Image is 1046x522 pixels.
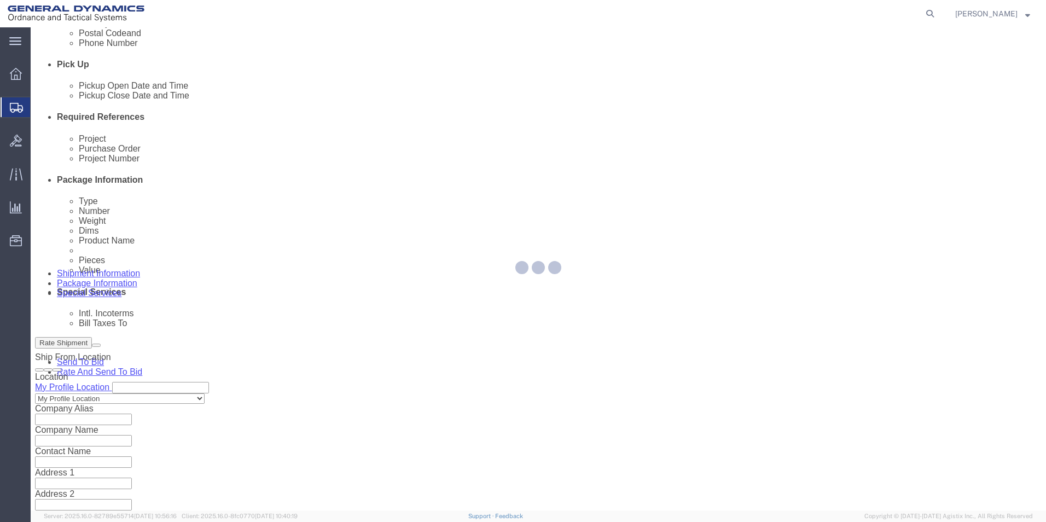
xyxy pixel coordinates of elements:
[955,7,1031,20] button: [PERSON_NAME]
[468,513,496,519] a: Support
[255,513,298,519] span: [DATE] 10:40:19
[495,513,523,519] a: Feedback
[8,5,144,22] img: logo
[864,512,1033,521] span: Copyright © [DATE]-[DATE] Agistix Inc., All Rights Reserved
[134,513,177,519] span: [DATE] 10:56:16
[182,513,298,519] span: Client: 2025.16.0-8fc0770
[955,8,1018,20] span: Brandon Walls
[44,513,177,519] span: Server: 2025.16.0-82789e55714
